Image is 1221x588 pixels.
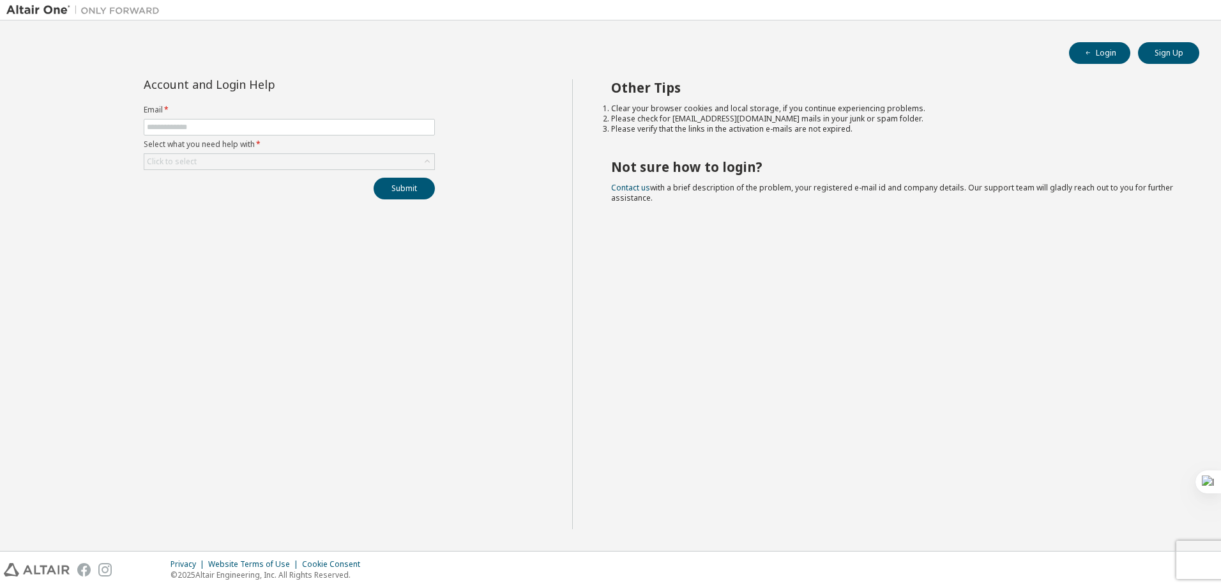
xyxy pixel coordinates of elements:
span: with a brief description of the problem, your registered e-mail id and company details. Our suppo... [611,182,1173,203]
li: Please check for [EMAIL_ADDRESS][DOMAIN_NAME] mails in your junk or spam folder. [611,114,1177,124]
button: Login [1069,42,1130,64]
label: Email [144,105,435,115]
div: Click to select [144,154,434,169]
p: © 2025 Altair Engineering, Inc. All Rights Reserved. [171,569,368,580]
h2: Other Tips [611,79,1177,96]
div: Privacy [171,559,208,569]
img: Altair One [6,4,166,17]
h2: Not sure how to login? [611,159,1177,175]
li: Clear your browser cookies and local storage, if you continue experiencing problems. [611,104,1177,114]
li: Please verify that the links in the activation e-mails are not expired. [611,124,1177,134]
div: Click to select [147,157,197,167]
div: Account and Login Help [144,79,377,89]
button: Submit [374,178,435,199]
label: Select what you need help with [144,139,435,150]
div: Cookie Consent [302,559,368,569]
img: instagram.svg [98,563,112,576]
img: facebook.svg [77,563,91,576]
button: Sign Up [1138,42,1199,64]
img: altair_logo.svg [4,563,70,576]
a: Contact us [611,182,650,193]
div: Website Terms of Use [208,559,302,569]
